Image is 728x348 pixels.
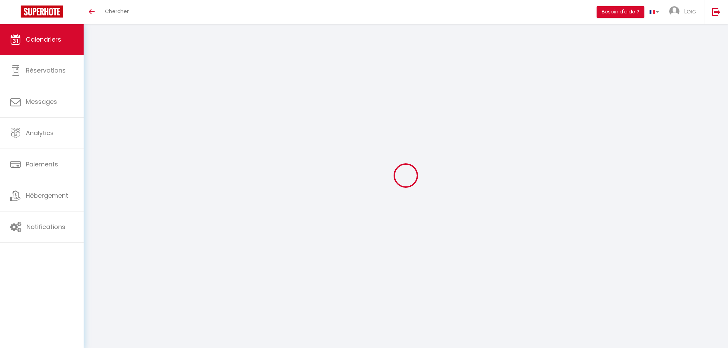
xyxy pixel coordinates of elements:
[21,6,63,18] img: Super Booking
[26,222,65,231] span: Notifications
[712,8,720,16] img: logout
[26,129,54,137] span: Analytics
[684,7,696,15] span: Loïc
[105,8,129,15] span: Chercher
[669,6,679,17] img: ...
[26,160,58,168] span: Paiements
[26,35,61,44] span: Calendriers
[26,66,66,75] span: Réservations
[26,191,68,200] span: Hébergement
[26,97,57,106] span: Messages
[597,6,644,18] button: Besoin d'aide ?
